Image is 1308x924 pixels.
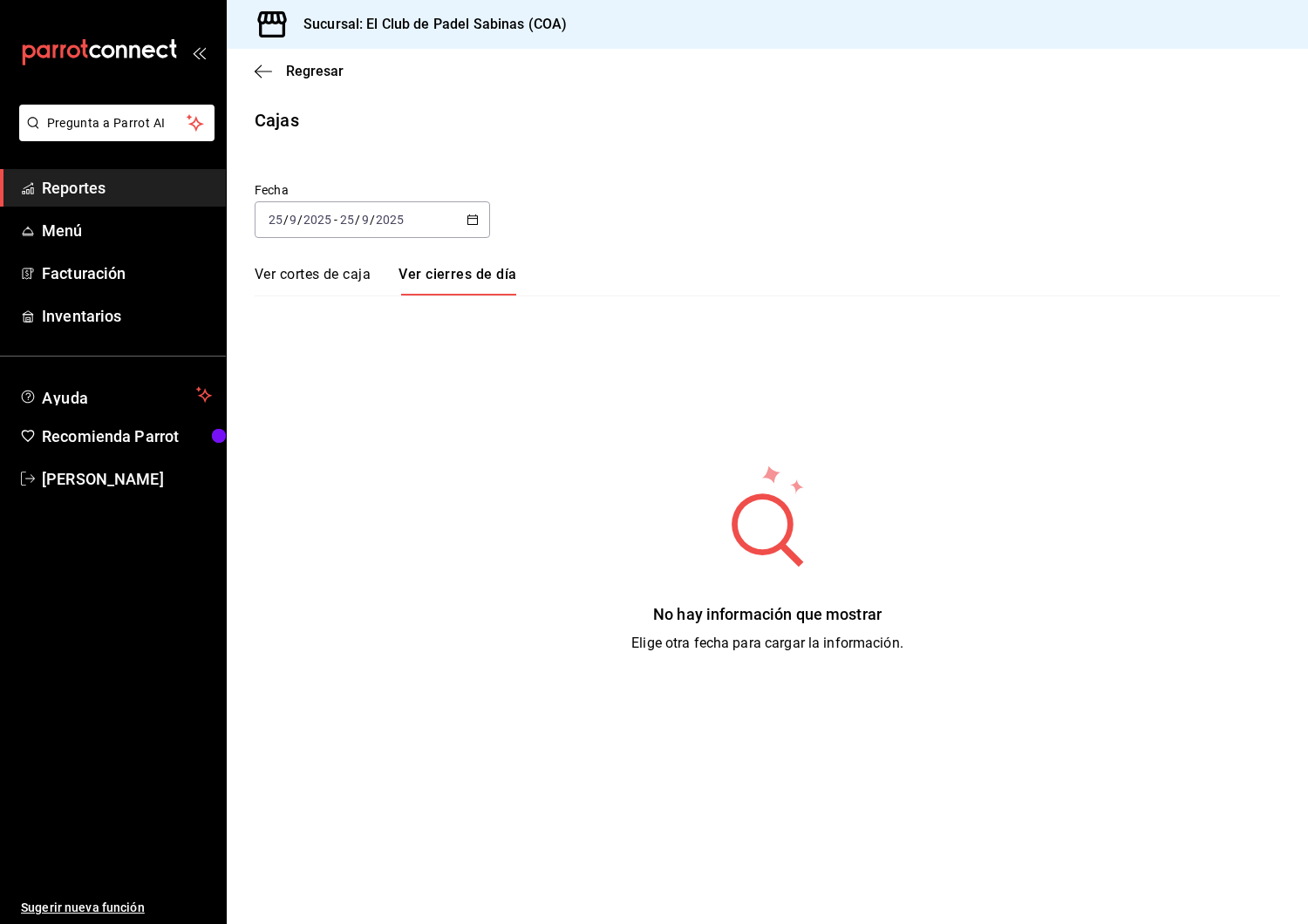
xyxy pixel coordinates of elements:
[255,107,299,133] div: Cajas
[297,213,303,227] span: /
[47,114,187,132] span: Pregunta a Parrot AI
[355,213,360,227] span: /
[361,213,370,227] input: --
[42,176,212,200] span: Reportes
[255,63,344,79] button: Regresar
[255,266,516,296] div: navigation tabs
[334,213,337,227] span: -
[12,126,215,145] a: Pregunta a Parrot AI
[42,467,212,491] span: [PERSON_NAME]
[339,213,355,227] input: --
[255,184,490,196] label: Fecha
[303,213,332,227] input: ----
[631,602,903,626] div: No hay información que mostrar
[255,266,371,296] a: Ver cortes de caja
[370,213,375,227] span: /
[268,213,283,227] input: --
[290,14,567,35] h3: Sucursal: El Club de Padel Sabinas (COA)
[42,262,212,285] span: Facturación
[375,213,405,227] input: ----
[192,45,206,59] button: open_drawer_menu
[42,304,212,328] span: Inventarios
[42,384,189,405] span: Ayuda
[42,219,212,242] span: Menú
[631,635,903,651] span: Elige otra fecha para cargar la información.
[399,266,516,296] a: Ver cierres de día
[19,105,215,141] button: Pregunta a Parrot AI
[283,213,289,227] span: /
[42,425,212,448] span: Recomienda Parrot
[21,899,212,917] span: Sugerir nueva función
[289,213,297,227] input: --
[286,63,344,79] span: Regresar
